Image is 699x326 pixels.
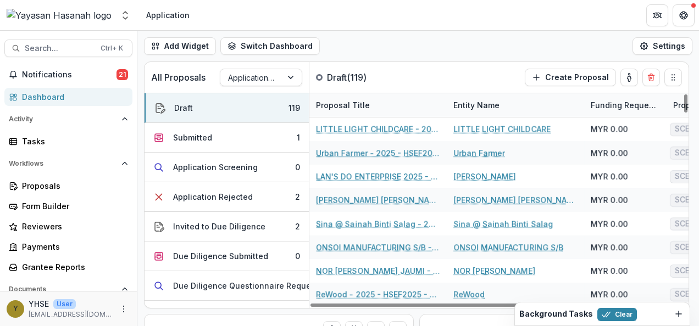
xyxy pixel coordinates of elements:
[4,177,132,195] a: Proposals
[145,182,309,212] button: Application Rejected2
[22,261,124,273] div: Grantee Reports
[4,132,132,150] a: Tasks
[144,37,216,55] button: Add Widget
[146,9,190,21] div: Application
[22,241,124,252] div: Payments
[673,4,695,26] button: Get Help
[4,258,132,276] a: Grantee Reports
[453,147,505,159] a: Urban Farmer
[4,66,132,83] button: Notifications21
[145,123,309,153] button: Submitted1
[316,218,440,229] a: Sina @ Sainah Binti Salag - 2025 - HSEF2025 - SCENIC
[22,180,124,192] div: Proposals
[9,115,117,123] span: Activity
[453,171,516,182] a: [PERSON_NAME]
[453,218,553,229] a: Sina @ Sainah Binti Salag
[316,147,440,159] a: Urban Farmer - 2025 - HSEF2025 - SCENIC
[309,99,376,111] div: Proposal Title
[4,197,132,215] a: Form Builder
[591,265,628,277] div: MYR 0.00
[453,123,551,135] a: LITTLE LIGHT CHILDCARE
[447,93,584,117] div: Entity Name
[297,132,300,143] div: 1
[145,153,309,182] button: Application Screening0
[22,136,124,147] div: Tasks
[145,241,309,271] button: Due Diligence Submitted0
[316,289,440,300] a: ReWood - 2025 - HSEF2025 - SCENIC
[316,241,440,253] a: ONSOI MANUFACTURING S/B - 2025 - HSEF2025 - SCENIC
[453,241,563,253] a: ONSOI MANUFACTURING S/B
[591,289,628,300] div: MYR 0.00
[9,160,117,167] span: Workflows
[220,37,320,55] button: Switch Dashboard
[295,221,300,232] div: 2
[4,110,132,128] button: Open Activity
[447,99,506,111] div: Entity Name
[591,171,628,182] div: MYR 0.00
[453,289,485,300] a: ReWood
[151,71,206,84] p: All Proposals
[9,285,117,293] span: Documents
[620,69,638,86] button: toggle-assigned-to-me
[316,171,440,182] a: LAN'S DO ENTERPRISE 2025 - HSEF2025 - SCENIC
[519,310,593,319] h2: Background Tasks
[145,93,309,123] button: Draft119
[525,69,616,86] button: Create Proposal
[174,102,193,114] div: Draft
[453,265,535,277] a: NOR [PERSON_NAME]
[173,250,268,262] div: Due Diligence Submitted
[13,305,18,312] div: YHSE
[591,147,628,159] div: MYR 0.00
[4,280,132,298] button: Open Documents
[327,71,409,84] p: Draft ( 119 )
[316,194,440,206] a: [PERSON_NAME] [PERSON_NAME] - 2025 - HSEF2025 - SCENIC
[642,69,660,86] button: Delete card
[4,238,132,256] a: Payments
[98,42,125,54] div: Ctrl + K
[4,88,132,106] a: Dashboard
[173,221,265,232] div: Invited to Due Diligence
[117,302,130,316] button: More
[295,250,300,262] div: 0
[672,307,685,321] button: Dismiss
[584,99,667,111] div: Funding Requested
[145,212,309,241] button: Invited to Due Diligence2
[633,37,692,55] button: Settings
[25,44,94,53] span: Search...
[4,217,132,235] a: Reviewers
[646,4,668,26] button: Partners
[584,93,667,117] div: Funding Requested
[309,93,447,117] div: Proposal Title
[145,271,309,301] button: Due Diligence Questionnaire Requested0
[53,299,76,309] p: User
[173,161,258,173] div: Application Screening
[591,218,628,229] div: MYR 0.00
[142,7,194,23] nav: breadcrumb
[591,194,628,206] div: MYR 0.00
[118,4,133,26] button: Open entity switcher
[4,40,132,57] button: Search...
[22,221,124,232] div: Reviewers
[22,200,124,212] div: Form Builder
[29,298,49,310] p: YHSE
[22,70,116,80] span: Notifications
[7,9,112,22] img: Yayasan Hasanah logo
[316,123,440,135] a: LITTLE LIGHT CHILDCARE - 2025 - HSEF2025 - SCENIC
[116,69,128,80] span: 21
[295,191,300,203] div: 2
[453,194,578,206] a: [PERSON_NAME] [PERSON_NAME]
[173,132,212,143] div: Submitted
[173,191,253,203] div: Application Rejected
[664,69,682,86] button: Drag
[22,91,124,103] div: Dashboard
[29,310,113,319] p: [EMAIL_ADDRESS][DOMAIN_NAME]
[597,308,637,321] button: Clear
[289,102,300,114] div: 119
[591,123,628,135] div: MYR 0.00
[4,155,132,172] button: Open Workflows
[316,265,440,277] a: NOR [PERSON_NAME] JAUMI - 2025 - HSEF2025 - SCENIC
[295,161,300,173] div: 0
